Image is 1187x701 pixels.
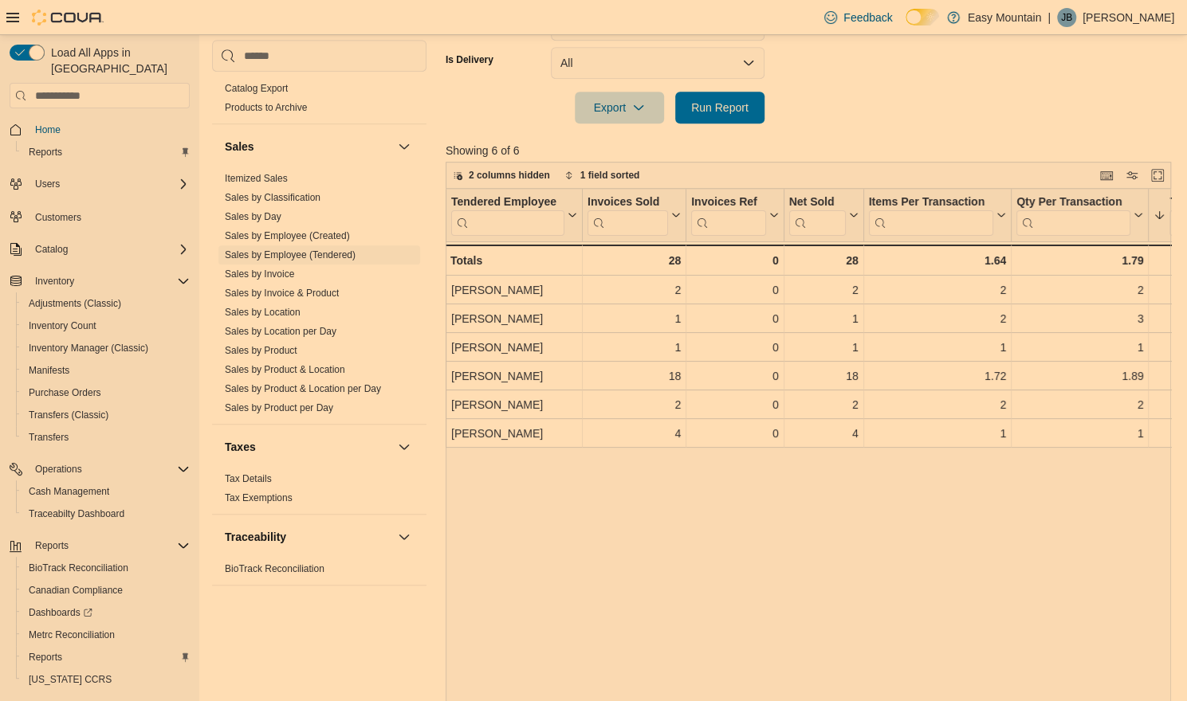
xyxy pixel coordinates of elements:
[16,404,196,426] button: Transfers (Classic)
[22,482,116,501] a: Cash Management
[225,102,307,113] a: Products to Archive
[225,344,297,357] span: Sales by Product
[29,364,69,377] span: Manifests
[29,174,190,194] span: Users
[451,195,564,236] div: Tendered Employee
[1016,195,1130,210] div: Qty Per Transaction
[22,581,190,600] span: Canadian Compliance
[35,275,74,288] span: Inventory
[1016,309,1143,328] div: 3
[1016,195,1130,236] div: Qty Per Transaction
[225,249,356,261] span: Sales by Employee (Tendered)
[1016,424,1143,443] div: 1
[29,431,69,444] span: Transfers
[225,211,281,222] a: Sales by Day
[225,492,293,503] a: Tax Exemptions
[225,401,333,414] span: Sales by Product per Day
[225,192,320,203] a: Sales by Classification
[225,249,356,260] a: Sales by Employee (Tendered)
[225,439,391,455] button: Taxes
[1016,280,1143,300] div: 2
[22,339,190,358] span: Inventory Manager (Classic)
[451,280,577,300] div: [PERSON_NAME]
[225,139,254,155] h3: Sales
[789,366,859,386] div: 18
[22,558,135,578] a: BioTrack Reconciliation
[225,306,301,319] span: Sales by Location
[395,527,414,546] button: Traceability
[29,409,108,421] span: Transfers (Classic)
[789,280,859,300] div: 2
[225,191,320,204] span: Sales by Classification
[35,123,61,136] span: Home
[789,395,859,414] div: 2
[691,195,765,210] div: Invoices Ref
[818,2,898,33] a: Feedback
[1057,8,1076,27] div: Jesse Bello
[16,315,196,337] button: Inventory Count
[1016,366,1143,386] div: 1.89
[29,606,92,619] span: Dashboards
[225,230,350,241] a: Sales by Employee (Created)
[588,195,668,210] div: Invoices Sold
[29,629,115,641] span: Metrc Reconciliation
[1122,166,1142,185] button: Display options
[451,195,564,210] div: Tendered Employee
[16,668,196,691] button: [US_STATE] CCRS
[29,507,124,520] span: Traceabilty Dashboard
[22,648,190,667] span: Reports
[29,206,190,226] span: Customers
[451,195,577,236] button: Tendered Employee
[29,342,148,354] span: Inventory Manager (Classic)
[32,10,104,25] img: Cova
[35,243,68,256] span: Catalog
[451,309,577,328] div: [PERSON_NAME]
[588,309,681,328] div: 1
[225,172,288,185] span: Itemized Sales
[16,624,196,646] button: Metrc Reconciliation
[395,137,414,156] button: Sales
[691,100,749,116] span: Run Report
[29,673,112,686] span: [US_STATE] CCRS
[225,529,286,545] h3: Traceability
[22,428,190,447] span: Transfers
[225,83,288,94] a: Catalog Export
[16,646,196,668] button: Reports
[212,469,426,514] div: Taxes
[22,581,129,600] a: Canadian Compliance
[968,8,1042,27] p: Easy Mountain
[691,195,778,236] button: Invoices Ref
[225,268,294,280] span: Sales by Invoice
[451,395,577,414] div: [PERSON_NAME]
[29,460,88,479] button: Operations
[868,251,1006,270] div: 1.64
[869,280,1007,300] div: 2
[3,535,196,557] button: Reports
[225,268,294,280] a: Sales by Invoice
[588,280,681,300] div: 2
[1083,8,1174,27] p: [PERSON_NAME]
[16,557,196,579] button: BioTrack Reconciliation
[22,294,128,313] a: Adjustments (Classic)
[16,337,196,359] button: Inventory Manager (Classic)
[225,563,324,574] a: BioTrack Reconciliation
[16,382,196,404] button: Purchase Orders
[29,584,123,597] span: Canadian Compliance
[22,143,69,162] a: Reports
[29,297,121,310] span: Adjustments (Classic)
[22,339,155,358] a: Inventory Manager (Classic)
[1016,338,1143,357] div: 1
[16,292,196,315] button: Adjustments (Classic)
[225,307,301,318] a: Sales by Location
[29,651,62,664] span: Reports
[675,92,764,123] button: Run Report
[29,146,62,159] span: Reports
[395,437,414,456] button: Taxes
[225,529,391,545] button: Traceability
[22,405,190,425] span: Transfers (Classic)
[691,195,765,236] div: Invoices Ref
[588,195,681,236] button: Invoices Sold
[22,558,190,578] span: BioTrack Reconciliation
[551,47,764,79] button: All
[558,166,647,185] button: 1 field sorted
